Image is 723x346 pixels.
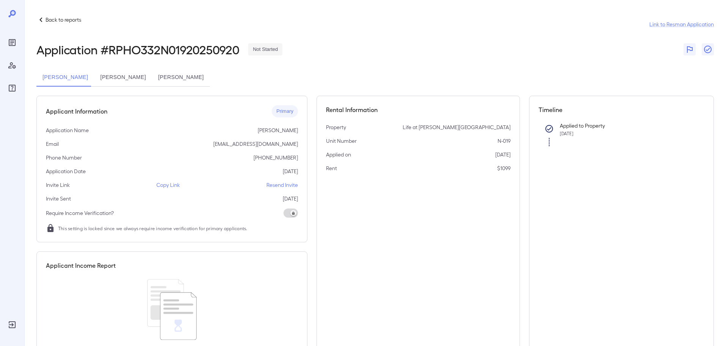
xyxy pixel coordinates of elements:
[254,154,298,161] p: [PHONE_NUMBER]
[326,137,357,145] p: Unit Number
[266,181,298,189] p: Resend Invite
[36,68,94,87] button: [PERSON_NAME]
[46,154,82,161] p: Phone Number
[326,123,346,131] p: Property
[326,105,510,114] h5: Rental Information
[156,181,180,189] p: Copy Link
[152,68,210,87] button: [PERSON_NAME]
[258,126,298,134] p: [PERSON_NAME]
[539,105,705,114] h5: Timeline
[46,261,116,270] h5: Applicant Income Report
[6,82,18,94] div: FAQ
[46,16,81,24] p: Back to reports
[46,195,71,202] p: Invite Sent
[6,319,18,331] div: Log Out
[326,151,351,158] p: Applied on
[213,140,298,148] p: [EMAIL_ADDRESS][DOMAIN_NAME]
[46,167,86,175] p: Application Date
[6,59,18,71] div: Manage Users
[46,181,70,189] p: Invite Link
[58,224,247,232] span: This setting is locked since we always require income verification for primary applicants.
[649,21,714,28] a: Link to Resman Application
[6,36,18,49] div: Reports
[283,195,298,202] p: [DATE]
[495,151,510,158] p: [DATE]
[94,68,152,87] button: [PERSON_NAME]
[46,140,59,148] p: Email
[272,108,298,115] span: Primary
[560,131,573,136] span: [DATE]
[498,137,510,145] p: N-019
[497,164,510,172] p: $1099
[403,123,510,131] p: Life at [PERSON_NAME][GEOGRAPHIC_DATA]
[46,107,107,116] h5: Applicant Information
[248,46,282,53] span: Not Started
[560,122,693,130] p: Applied to Property
[326,164,337,172] p: Rent
[46,126,89,134] p: Application Name
[684,43,696,55] button: Flag Report
[36,43,239,56] h2: Application # RPHO332N01920250920
[702,43,714,55] button: Close Report
[46,209,114,217] p: Require Income Verification?
[283,167,298,175] p: [DATE]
